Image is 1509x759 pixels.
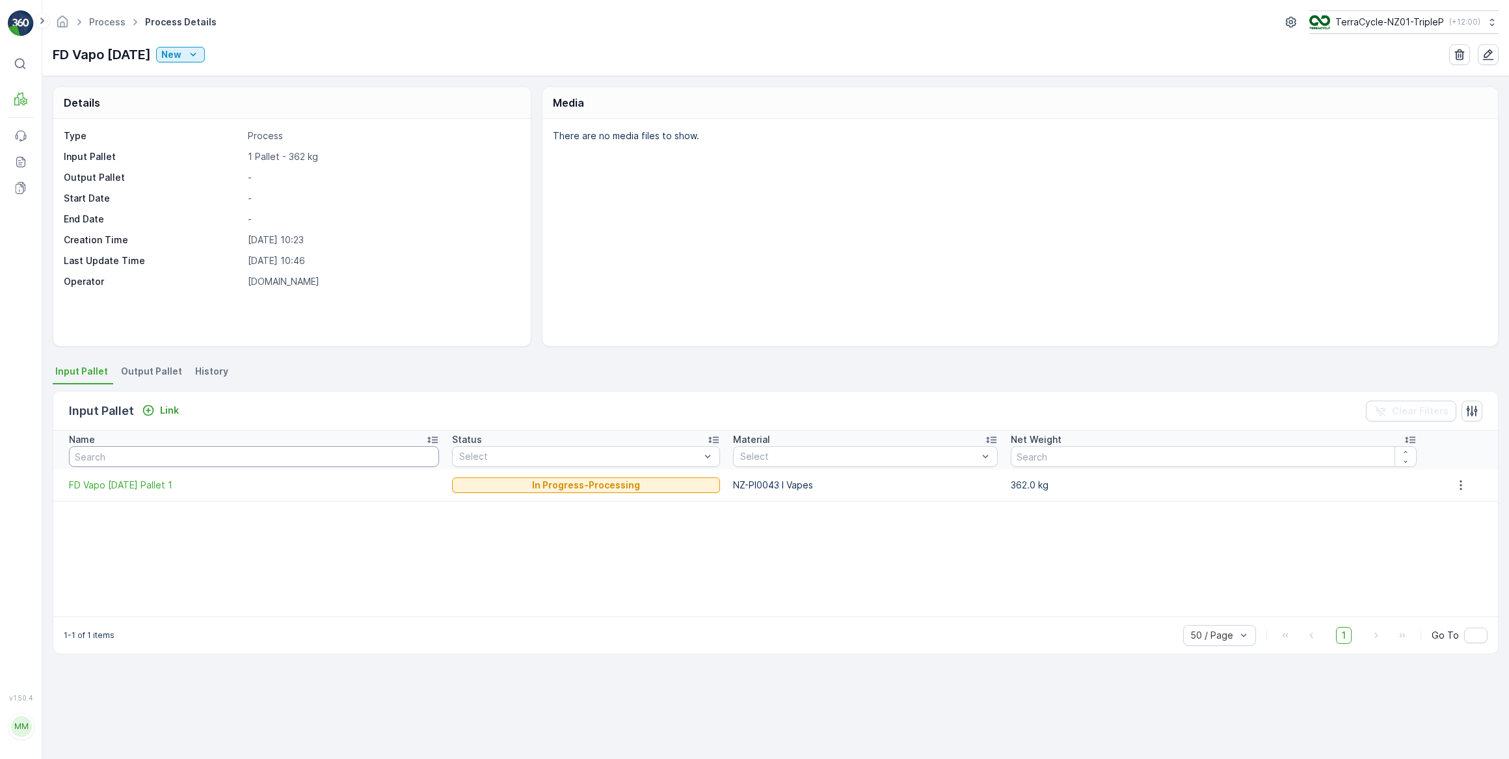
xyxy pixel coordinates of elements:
span: Go To [1432,629,1459,642]
div: MM [11,716,32,737]
span: Total Weight : [11,235,76,246]
img: logo [8,10,34,36]
p: Creation Time [64,233,243,246]
p: [DOMAIN_NAME] [248,275,516,288]
span: History [195,365,228,378]
p: Link [160,404,179,417]
button: Clear Filters [1366,401,1456,421]
span: 39.02 [76,235,102,246]
p: Output Pallet [64,171,243,184]
span: v 1.50.4 [8,694,34,702]
p: - [248,192,516,205]
span: Input Pallet [55,365,108,378]
p: 1-1 of 1 items [64,630,114,641]
p: Material [733,433,770,446]
a: FD Vapo 19.08.2025 Pallet 1 [69,479,439,492]
p: Input Pallet [64,150,243,163]
p: 1 Pallet - 362 kg [248,150,516,163]
input: Search [69,446,439,467]
p: Last Update Time [64,254,243,267]
p: Operator [64,275,243,288]
p: Name [69,433,95,446]
p: Select [740,450,978,463]
p: Pallet #20358 [717,11,790,27]
span: FD Vapo [DATE] Pallet 1 [69,479,439,492]
p: Clear Filters [1392,405,1449,418]
a: Homepage [55,20,70,31]
span: 9.02 [68,256,88,267]
span: 1 [1336,627,1352,644]
span: Material : [11,321,55,332]
span: Asset Type : [11,299,69,310]
p: There are no media files to show. [553,129,1484,142]
p: Type [64,129,243,142]
span: Pallet [69,299,95,310]
p: ( +12:00 ) [1449,17,1480,27]
p: NZ-PI0043 I Vapes [733,479,998,492]
a: Process [89,16,126,27]
button: TerraCycle-NZ01-TripleP(+12:00) [1309,10,1499,34]
span: NZ-PI0006 I Aerosols [55,321,152,332]
img: TC_7kpGtVS.png [1309,15,1330,29]
button: In Progress-Processing [452,477,720,493]
p: Status [452,433,482,446]
p: Process [248,129,516,142]
span: Net Weight : [11,256,68,267]
button: MM [8,704,34,749]
span: Name : [11,213,43,224]
p: - [248,213,516,226]
p: FD Vapo [DATE] [53,45,151,64]
p: Select [459,450,700,463]
span: Output Pallet [121,365,182,378]
p: 362.0 kg [1011,479,1416,492]
span: Process Details [142,16,219,29]
p: Input Pallet [69,402,134,420]
p: Start Date [64,192,243,205]
button: New [156,47,205,62]
span: Tare Weight : [11,278,73,289]
p: In Progress-Processing [532,479,640,492]
button: Link [137,403,184,418]
input: Search [1011,446,1416,467]
span: 30 [73,278,85,289]
p: Net Weight [1011,433,1062,446]
p: [DATE] 10:23 [248,233,516,246]
p: TerraCycle-NZ01-TripleP [1335,16,1444,29]
span: Pallet #20358 [43,213,106,224]
p: [DATE] 10:46 [248,254,516,267]
p: End Date [64,213,243,226]
p: - [248,171,516,184]
p: Details [64,95,100,111]
p: New [161,48,181,61]
p: Media [553,95,584,111]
